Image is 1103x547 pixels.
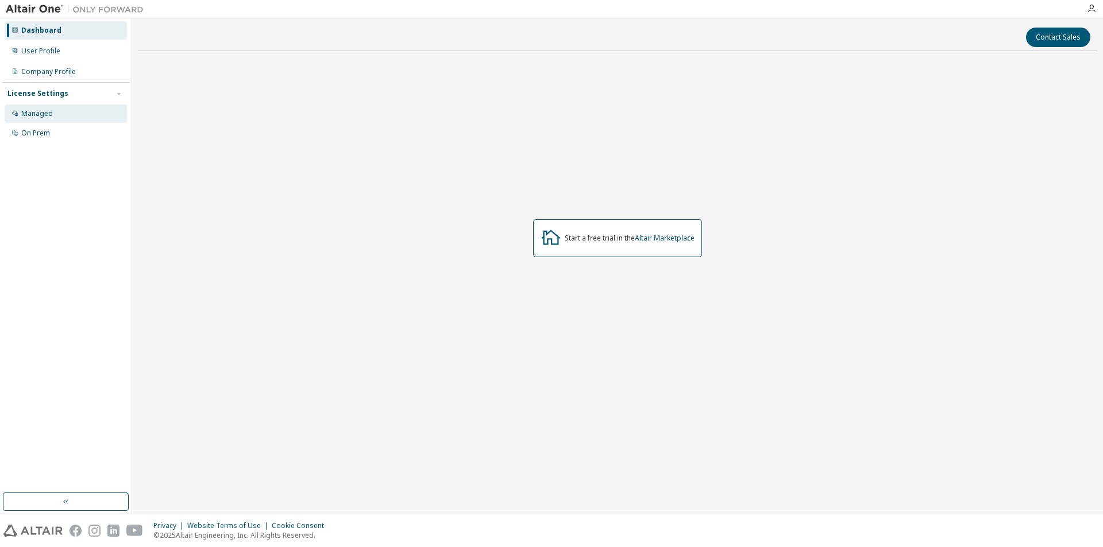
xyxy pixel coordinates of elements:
button: Contact Sales [1026,28,1090,47]
div: On Prem [21,129,50,138]
div: Dashboard [21,26,61,35]
img: Altair One [6,3,149,15]
img: instagram.svg [88,525,101,537]
div: Cookie Consent [272,521,331,530]
div: License Settings [7,89,68,98]
img: youtube.svg [126,525,143,537]
img: facebook.svg [70,525,82,537]
div: User Profile [21,46,60,56]
div: Privacy [153,521,187,530]
div: Start a free trial in the [565,234,695,243]
a: Altair Marketplace [635,233,695,243]
img: linkedin.svg [107,525,119,537]
p: © 2025 Altair Engineering, Inc. All Rights Reserved. [153,530,331,540]
div: Website Terms of Use [187,521,272,530]
div: Company Profile [21,67,76,76]
img: altair_logo.svg [3,525,63,537]
div: Managed [21,109,53,118]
